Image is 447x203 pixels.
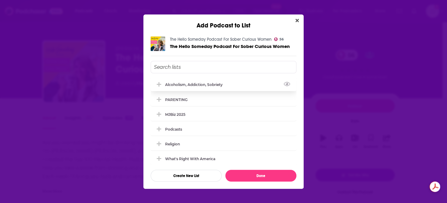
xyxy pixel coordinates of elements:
[151,93,296,106] div: PARENTING
[170,44,290,49] a: The Hello Someday Podcast For Sober Curious Women
[151,152,296,165] div: What's Right With America
[151,61,296,73] input: Search lists
[165,112,185,117] div: MJBiz 2025
[151,137,296,151] div: Religion
[151,122,296,136] div: Podcasts
[279,38,284,41] span: 56
[143,14,304,29] div: Add Podcast to List
[293,17,301,24] button: Close
[165,82,226,87] div: Alcoholism, Addiction, Sobriety
[165,142,180,146] div: Religion
[225,170,296,182] button: Done
[151,108,296,121] div: MJBiz 2025
[165,97,188,102] div: PARENTING
[151,61,296,182] div: Add Podcast To List
[274,37,284,41] a: 56
[151,36,165,51] img: The Hello Someday Podcast For Sober Curious Women
[151,170,222,182] button: Create New List
[165,157,215,161] div: What's Right With America
[165,127,182,132] div: Podcasts
[170,37,272,42] a: The Hello Someday Podcast For Sober Curious Women
[151,78,296,91] div: Alcoholism, Addiction, Sobriety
